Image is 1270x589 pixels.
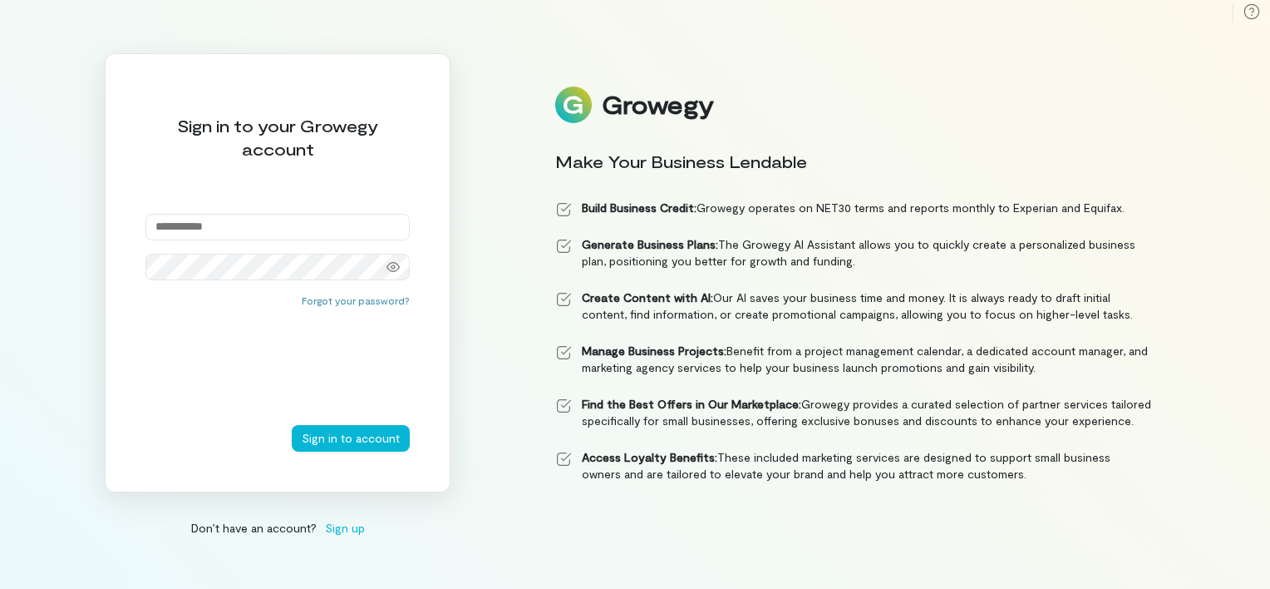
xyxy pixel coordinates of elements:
[582,290,713,304] strong: Create Content with AI:
[302,294,410,307] button: Forgot your password?
[555,236,1152,270] li: The Growegy AI Assistant allows you to quickly create a personalized business plan, positioning y...
[582,450,717,464] strong: Access Loyalty Benefits:
[325,519,365,537] span: Sign up
[555,396,1152,429] li: Growegy provides a curated selection of partner services tailored specifically for small business...
[555,343,1152,376] li: Benefit from a project management calendar, a dedicated account manager, and marketing agency ser...
[555,87,592,123] img: Logo
[292,425,410,452] button: Sign in to account
[555,150,1152,173] div: Make Your Business Lendable
[105,519,450,537] div: Don’t have an account?
[555,200,1152,216] li: Growegy operates on NET30 terms and reports monthly to Experian and Equifax.
[582,237,718,251] strong: Generate Business Plans:
[555,449,1152,483] li: These included marketing services are designed to support small business owners and are tailored ...
[555,290,1152,323] li: Our AI saves your business time and money. It is always ready to draft initial content, find info...
[582,397,801,411] strong: Find the Best Offers in Our Marketplace:
[582,200,697,215] strong: Build Business Credit:
[602,91,713,119] div: Growegy
[145,114,410,161] div: Sign in to your Growegy account
[582,344,726,358] strong: Manage Business Projects:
